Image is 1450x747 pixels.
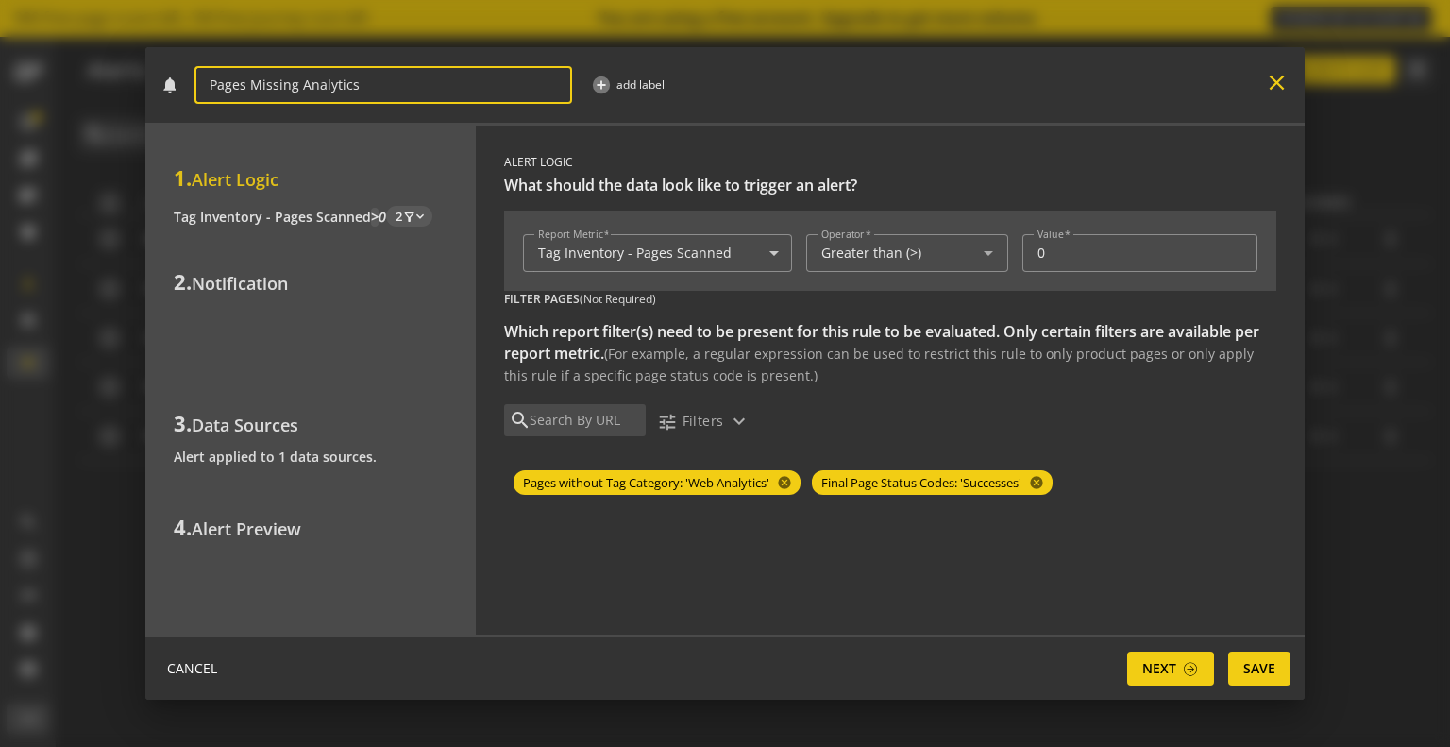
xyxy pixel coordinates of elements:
i: > [371,208,379,227]
mat-icon: arrow_drop_down [758,234,793,272]
span: Alert Preview [192,518,301,540]
mat-icon: tune [657,412,677,432]
mat-label: Report Metric [538,227,603,240]
mat-icon: expand_more [728,410,750,433]
span: 3. [174,409,192,437]
op-modal-header-base: Alert [145,47,1306,126]
span: 4. [174,513,192,541]
input: Search By URL [528,410,641,431]
div: What should the data look like to trigger an alert? [504,175,1277,196]
mat-icon: expand_more [413,209,428,224]
span: 2. [174,267,192,296]
span: CANCEL [167,652,217,686]
span: 2 [396,208,428,226]
span: Data Sources [192,414,298,436]
mat-icon: notifications [160,76,176,94]
div: Alert applied to 1 data sources. [174,448,457,467]
b: FILTER PAGES [504,291,580,307]
span: Pages without Tag Category: 'Web Analytics' [523,474,769,492]
mat-icon: close [1264,70,1290,95]
span: Save [1243,652,1275,686]
span: Next [1142,652,1176,686]
i: 0 [379,208,386,226]
mat-icon: cancel [1021,475,1048,490]
button: CANCEL [160,652,225,686]
span: add label [616,76,665,93]
input: Select Report Metric [538,246,754,262]
mat-label: Operator [821,227,865,240]
mat-chip-listbox: Currently applied filters [510,467,1276,499]
input: Create Alert Name [210,77,557,93]
button: Filters [649,404,758,438]
input: Enter value [1037,246,1243,262]
mat-icon: cancel [769,475,796,490]
span: Final Page Status Codes: 'Successes' [821,474,1021,492]
span: Notification [192,272,288,295]
mat-icon: search [509,409,528,432]
span: Filters [683,404,724,438]
mat-label: Value [1037,227,1064,240]
button: Save [1228,652,1290,686]
span: Tag Inventory - Pages Scanned [174,208,371,226]
div: (Not Required) [504,291,1277,307]
span: 1. [174,163,192,192]
button: Next [1127,652,1214,686]
span: (For example, a regular expression can be used to restrict this rule to only product pages or onl... [504,345,1254,384]
span: Greater than (>) [821,244,921,262]
button: add label [591,76,665,94]
span: Alert Logic [192,168,278,191]
span: Which report filter(s) need to be present for this rule to be evaluated. Only certain filters are... [504,321,1259,364]
mat-icon: add_circle [591,75,612,95]
div: Alert Logic [504,154,1277,170]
